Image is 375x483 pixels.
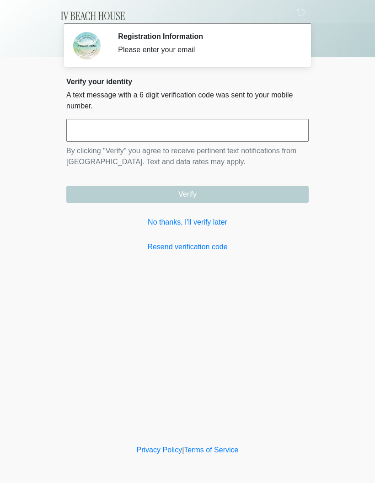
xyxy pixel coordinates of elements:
h2: Registration Information [118,32,295,41]
h2: Verify your identity [66,77,309,86]
img: Agent Avatar [73,32,101,59]
a: Privacy Policy [137,446,182,454]
img: IV Beach House Logo [57,7,129,25]
a: | [182,446,184,454]
button: Verify [66,186,309,203]
p: By clicking "Verify" you agree to receive pertinent text notifications from [GEOGRAPHIC_DATA]. Te... [66,145,309,167]
a: Terms of Service [184,446,238,454]
p: A text message with a 6 digit verification code was sent to your mobile number. [66,90,309,112]
a: Resend verification code [66,241,309,252]
a: No thanks, I'll verify later [66,217,309,228]
div: Please enter your email [118,44,295,55]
